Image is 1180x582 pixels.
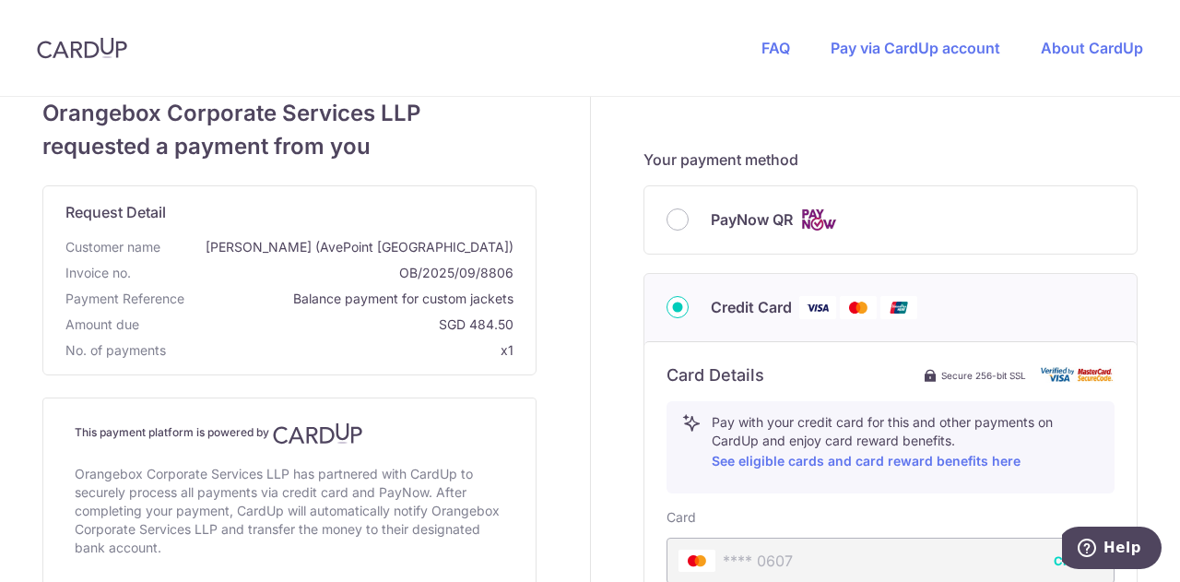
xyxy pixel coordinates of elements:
p: Pay with your credit card for this and other payments on CardUp and enjoy card reward benefits. [712,413,1099,472]
span: Amount due [65,315,139,334]
span: SGD 484.50 [147,315,513,334]
a: Pay via CardUp account [831,39,1000,57]
span: requested a payment from you [42,130,537,163]
span: [PERSON_NAME] (AvePoint [GEOGRAPHIC_DATA]) [168,238,513,256]
span: Secure 256-bit SSL [941,368,1026,383]
span: PayNow QR [711,208,793,231]
span: Credit Card [711,296,792,318]
img: CardUp [37,37,127,59]
span: Balance payment for custom jackets [192,290,513,308]
div: Orangebox Corporate Services LLP has partnered with CardUp to securely process all payments via c... [75,461,504,561]
span: Customer name [65,238,160,256]
h5: Your payment method [643,148,1138,171]
h6: Card Details [667,364,764,386]
a: FAQ [761,39,790,57]
a: See eligible cards and card reward benefits here [712,453,1021,469]
a: About CardUp [1041,39,1143,57]
span: No. of payments [65,341,166,360]
div: PayNow QR Cards logo [667,208,1115,232]
div: Credit Card Visa Mastercard Union Pay [667,296,1115,319]
img: card secure [1041,367,1115,383]
h4: This payment platform is powered by [75,422,504,445]
iframe: Opens a widget where you can find more information [1062,527,1162,573]
label: Card [667,508,696,527]
img: Cards logo [800,208,837,232]
span: translation missing: en.request_detail [65,203,166,221]
span: OB/2025/09/8806 [138,264,513,282]
span: x1 [501,342,513,358]
img: Mastercard [840,296,877,319]
img: Union Pay [880,296,917,319]
img: Visa [799,296,836,319]
span: Invoice no. [65,264,131,282]
span: Orangebox Corporate Services LLP [42,97,537,130]
button: Change [1054,552,1100,570]
span: translation missing: en.payment_reference [65,291,184,306]
img: CardUp [273,422,363,445]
